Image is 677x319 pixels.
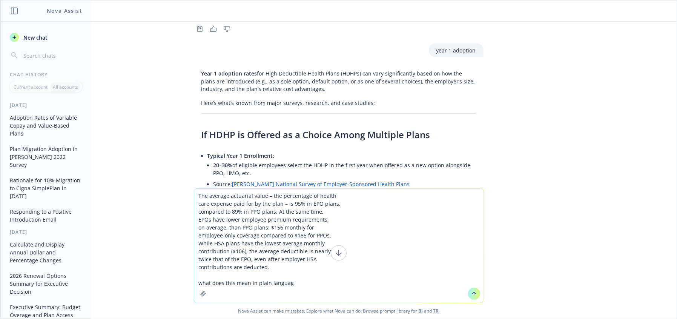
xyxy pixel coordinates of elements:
p: Here’s what’s known from major surveys, research, and case studies: [201,99,476,107]
button: 2026 Renewal Options Summary for Executive Decision [7,270,85,298]
div: Chat History [1,71,91,78]
p: Current account [14,84,48,90]
span: Typical Year 1 Enrollment: [207,153,275,160]
div: [DATE] [1,102,91,108]
p: for High Deductible Health Plans (HDHPs) can vary significantly based on how the plans are introd... [201,69,476,93]
span: New chat [22,34,48,42]
button: Rationale for 10% Migration to Cigna SimplePlan in [DATE] [7,174,85,202]
li: Source: [213,179,476,190]
span: If HDHP is Offered as a Choice Among Multiple Plans [201,129,430,141]
a: BI [419,308,423,314]
li: of eligible employees select the HDHP in the first year when offered as a new option alongside PP... [213,160,476,179]
span: 20–30% [213,162,233,169]
input: Search chats [22,50,82,61]
p: All accounts [53,84,78,90]
h1: Nova Assist [47,7,82,15]
button: Adoption Rates of Variable Copay and Value-Based Plans [7,111,85,140]
button: Responding to a Positive Introduction Email [7,205,85,226]
button: Thumbs down [221,24,233,34]
a: TR [433,308,439,314]
button: Calculate and Display Annual Dollar and Percentage Changes [7,238,85,267]
p: year 1 adoption [436,46,476,54]
svg: Copy to clipboard [196,26,203,32]
button: Plan Migration Adoption in [PERSON_NAME] 2022 Survey [7,143,85,171]
a: [PERSON_NAME] National Survey of Employer-Sponsored Health Plans [232,181,410,188]
span: Nova Assist can make mistakes. Explore what Nova can do: Browse prompt library for and [3,303,674,319]
span: Year 1 adoption rates [201,70,257,77]
textarea: The average actuarial value – the percentage of health care expense paid for by the plan – is 95%... [194,189,483,303]
button: New chat [7,31,85,44]
div: [DATE] [1,229,91,235]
